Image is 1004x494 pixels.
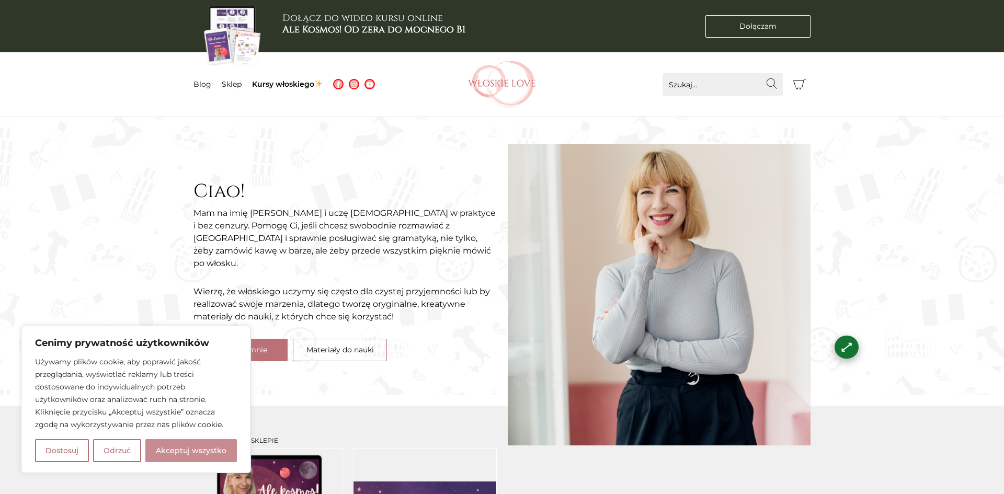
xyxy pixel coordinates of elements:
span: instagram.com [350,91,417,101]
a: Materiały do nauki [293,339,387,361]
a: Kursy włoskiego [252,79,323,89]
span: facebook.com [334,91,401,101]
button: Dostosuj [35,439,89,462]
p: Cenimy prywatność użytkowników [35,337,237,349]
img: ✨ [315,80,322,87]
input: Szukaj... [663,73,783,96]
a: [[DOMAIN_NAME]] [349,79,359,89]
div: ⟷ [837,337,856,357]
p: Używamy plików cookie, aby poprawić jakość przeglądania, wyświetlać reklamy lub treści dostosowan... [35,355,237,431]
p: Wierzę, że włoskiego uczymy się często dla czystej przyjemności lub by realizować swoje marzenia,... [193,285,497,323]
a: [[DOMAIN_NAME]] [364,79,375,89]
button: Odrzuć [93,439,141,462]
b: Ale Kosmos! Od zera do mocnego B1 [282,23,465,36]
img: Włoskielove [468,61,536,108]
button: Akceptuj wszystko [145,439,237,462]
a: [[DOMAIN_NAME]] [333,79,344,89]
span: Dołączam [739,21,777,32]
a: Blog [193,79,211,89]
h3: Dołącz do wideo kursu online [282,13,465,35]
a: Dołączam [705,15,811,38]
h2: Ciao! [193,180,497,203]
button: Koszyk [788,73,811,96]
h3: Najnowsze w sklepie [199,437,497,444]
a: Sklep [222,79,242,89]
span: youtube.com [366,91,432,101]
p: Mam na imię [PERSON_NAME] i uczę [DEMOGRAPHIC_DATA] w praktyce i bez cenzury. Pomogę Ci, jeśli ch... [193,207,497,270]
